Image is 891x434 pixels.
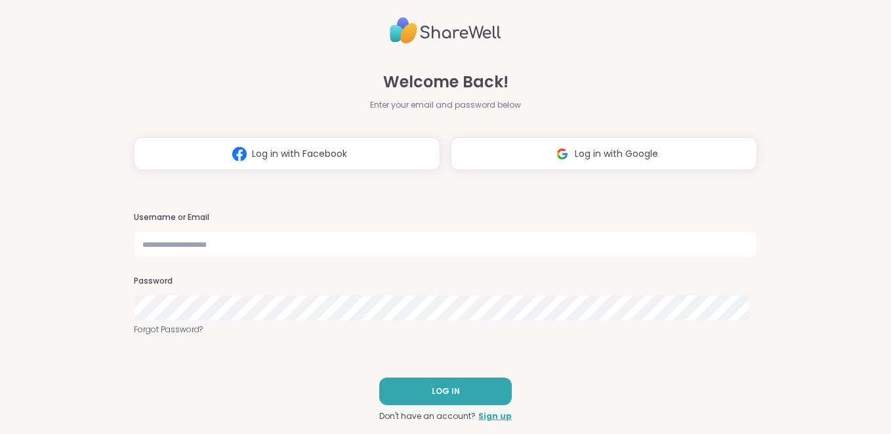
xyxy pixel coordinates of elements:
[451,137,757,170] button: Log in with Google
[134,324,758,336] a: Forgot Password?
[370,99,521,111] span: Enter your email and password below
[134,276,758,287] h3: Password
[550,142,575,166] img: ShareWell Logomark
[478,410,512,422] a: Sign up
[575,147,658,161] span: Log in with Google
[134,137,440,170] button: Log in with Facebook
[379,410,476,422] span: Don't have an account?
[383,70,508,94] span: Welcome Back!
[390,12,501,49] img: ShareWell Logo
[134,212,758,223] h3: Username or Email
[252,147,347,161] span: Log in with Facebook
[227,142,252,166] img: ShareWell Logomark
[432,385,460,397] span: LOG IN
[379,378,512,405] button: LOG IN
